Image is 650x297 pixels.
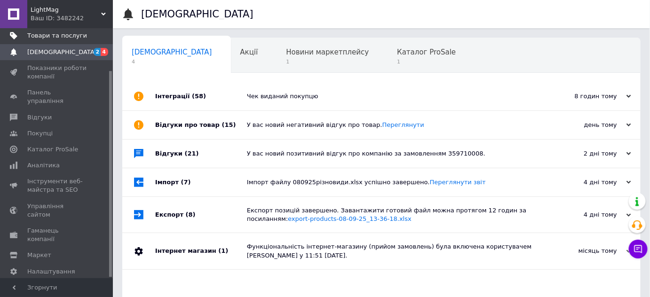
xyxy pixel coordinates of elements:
[537,211,631,219] div: 4 дні тому
[155,111,247,139] div: Відгуки про товар
[629,240,648,258] button: Чат з покупцем
[27,251,51,259] span: Маркет
[397,58,456,65] span: 1
[247,178,537,187] div: Імпорт файлу 080925різновиди.xlsx успішно завершено.
[101,48,108,56] span: 4
[537,92,631,101] div: 8 годин тому
[247,206,537,223] div: Експорт позицій завершено. Завантажити готовий файл можна протягом 12 годин за посиланням:
[27,113,52,122] span: Відгуки
[537,149,631,158] div: 2 дні тому
[31,6,101,14] span: LightMag
[397,48,456,56] span: Каталог ProSale
[27,48,97,56] span: [DEMOGRAPHIC_DATA]
[27,88,87,105] span: Панель управління
[31,14,113,23] div: Ваш ID: 3482242
[181,179,191,186] span: (7)
[537,178,631,187] div: 4 дні тому
[27,64,87,81] span: Показники роботи компанії
[192,93,206,100] span: (58)
[382,121,424,128] a: Переглянути
[155,168,247,196] div: Імпорт
[27,267,75,276] span: Налаштування
[537,247,631,255] div: місяць тому
[218,247,228,254] span: (1)
[27,227,87,243] span: Гаманець компанії
[240,48,258,56] span: Акції
[288,215,412,222] a: export-products-08-09-25_13-36-18.xlsx
[286,48,369,56] span: Новини маркетплейсу
[247,92,537,101] div: Чек виданий покупцю
[132,48,212,56] span: [DEMOGRAPHIC_DATA]
[27,31,87,40] span: Товари та послуги
[430,179,486,186] a: Переглянути звіт
[247,121,537,129] div: У вас новий негативний відгук про товар.
[537,121,631,129] div: день тому
[286,58,369,65] span: 1
[141,8,254,20] h1: [DEMOGRAPHIC_DATA]
[94,48,101,56] span: 2
[247,149,537,158] div: У вас новий позитивний відгук про компанію за замовленням 359710008.
[222,121,236,128] span: (15)
[27,177,87,194] span: Інструменти веб-майстра та SEO
[27,161,60,170] span: Аналітика
[27,129,53,138] span: Покупці
[186,211,196,218] span: (8)
[155,140,247,168] div: Відгуки
[27,145,78,154] span: Каталог ProSale
[27,202,87,219] span: Управління сайтом
[247,242,537,259] div: Функціональність інтернет-магазину (прийом замовлень) була включена користувачем [PERSON_NAME] у ...
[132,58,212,65] span: 4
[155,233,247,269] div: Інтернет магазин
[155,82,247,110] div: Інтеграції
[185,150,199,157] span: (21)
[155,197,247,233] div: Експорт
